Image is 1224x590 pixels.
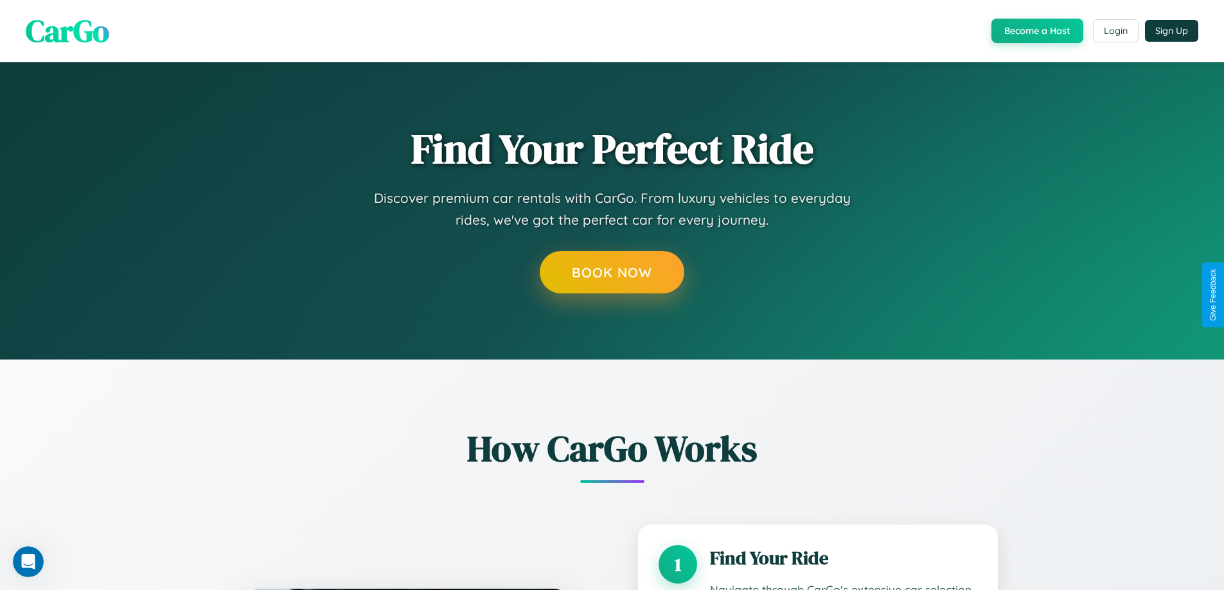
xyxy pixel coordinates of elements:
[1209,269,1218,321] div: Give Feedback
[710,545,977,571] h3: Find Your Ride
[1093,19,1139,42] button: Login
[26,10,109,52] span: CarGo
[355,187,869,230] p: Discover premium car rentals with CarGo. From luxury vehicles to everyday rides, we've got the pe...
[411,126,813,171] h1: Find Your Perfect Ride
[1145,20,1198,42] button: Sign Up
[991,19,1083,43] button: Become a Host
[659,545,697,584] div: 1
[540,251,684,293] button: Book Now
[13,546,44,577] iframe: Intercom live chat
[227,424,998,473] h2: How CarGo Works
